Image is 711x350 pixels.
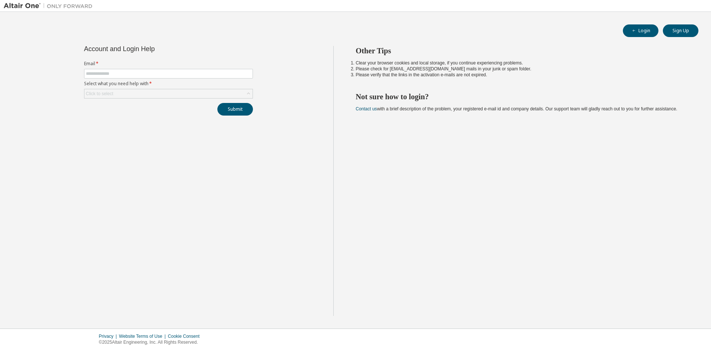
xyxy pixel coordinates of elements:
[356,92,685,101] h2: Not sure how to login?
[99,333,119,339] div: Privacy
[356,72,685,78] li: Please verify that the links in the activation e-mails are not expired.
[356,60,685,66] li: Clear your browser cookies and local storage, if you continue experiencing problems.
[84,61,253,67] label: Email
[84,81,253,87] label: Select what you need help with
[356,106,677,111] span: with a brief description of the problem, your registered e-mail id and company details. Our suppo...
[663,24,698,37] button: Sign Up
[356,46,685,56] h2: Other Tips
[356,66,685,72] li: Please check for [EMAIL_ADDRESS][DOMAIN_NAME] mails in your junk or spam folder.
[119,333,168,339] div: Website Terms of Use
[356,106,377,111] a: Contact us
[86,91,113,97] div: Click to select
[99,339,204,346] p: © 2025 Altair Engineering, Inc. All Rights Reserved.
[168,333,204,339] div: Cookie Consent
[84,46,219,52] div: Account and Login Help
[4,2,96,10] img: Altair One
[217,103,253,116] button: Submit
[84,89,253,98] div: Click to select
[623,24,658,37] button: Login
